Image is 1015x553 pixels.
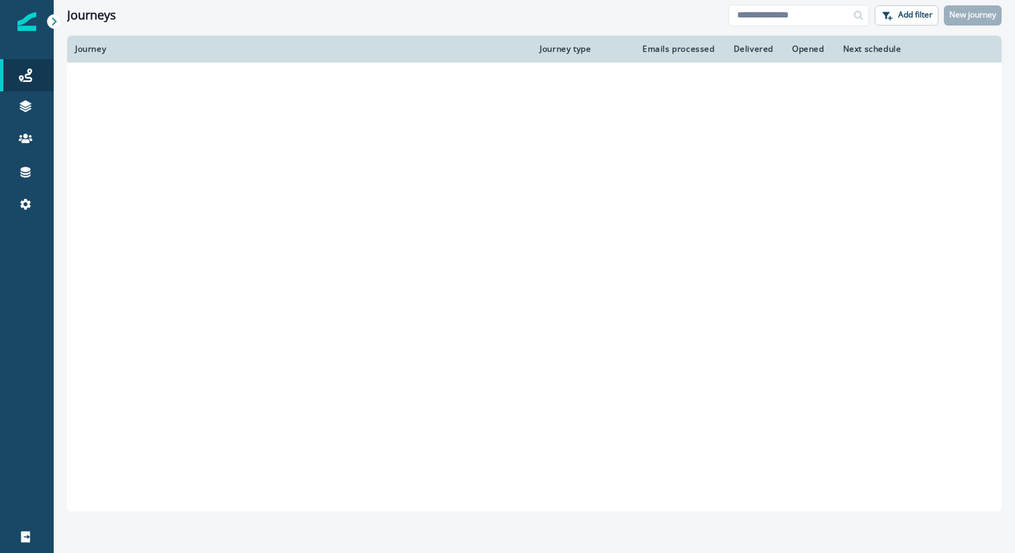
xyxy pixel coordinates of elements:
div: Opened [792,44,827,54]
div: Next schedule [843,44,961,54]
button: New journey [944,5,1002,26]
div: Journey type [540,44,624,54]
p: New journey [949,10,996,19]
div: Emails processed [640,44,717,54]
div: Delivered [734,44,776,54]
p: Add filter [898,10,932,19]
h1: Journeys [67,8,116,23]
div: Journey [75,44,524,54]
button: Add filter [875,5,938,26]
img: Inflection [17,12,36,31]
